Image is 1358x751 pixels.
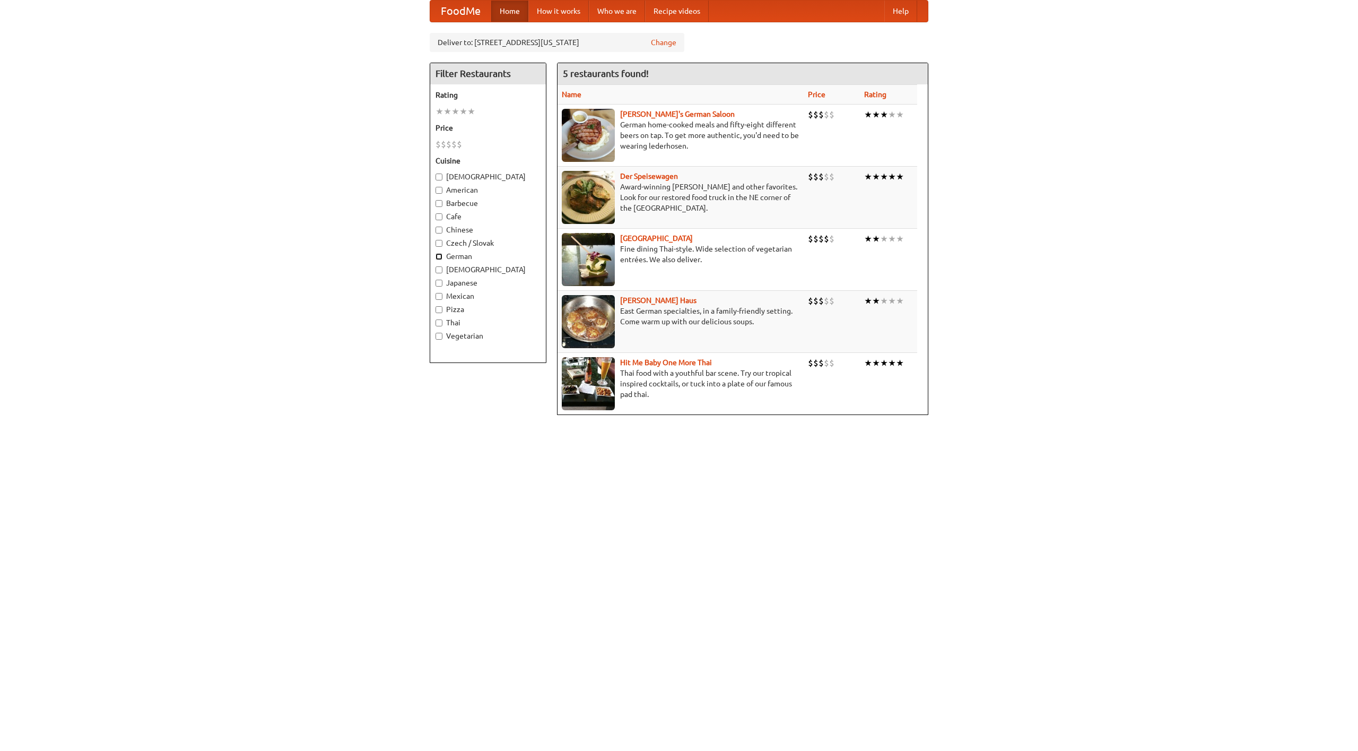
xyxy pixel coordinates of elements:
b: Der Speisewagen [620,172,678,180]
img: esthers.jpg [562,109,615,162]
li: ★ [888,109,896,120]
li: $ [808,171,813,183]
li: ★ [896,171,904,183]
a: Price [808,90,825,99]
li: $ [808,295,813,307]
input: Mexican [436,293,442,300]
li: ★ [896,109,904,120]
div: Deliver to: [STREET_ADDRESS][US_STATE] [430,33,684,52]
li: ★ [888,233,896,245]
label: [DEMOGRAPHIC_DATA] [436,171,541,182]
li: $ [813,109,819,120]
li: ★ [896,295,904,307]
a: [PERSON_NAME] Haus [620,296,697,305]
li: $ [824,295,829,307]
li: ★ [864,233,872,245]
a: [GEOGRAPHIC_DATA] [620,234,693,243]
li: $ [813,171,819,183]
h5: Price [436,123,541,133]
li: ★ [443,106,451,117]
b: [PERSON_NAME]'s German Saloon [620,110,735,118]
input: [DEMOGRAPHIC_DATA] [436,174,442,180]
li: ★ [896,357,904,369]
a: How it works [528,1,589,22]
ng-pluralize: 5 restaurants found! [563,68,649,79]
li: ★ [888,295,896,307]
label: Barbecue [436,198,541,209]
p: Thai food with a youthful bar scene. Try our tropical inspired cocktails, or tuck into a plate of... [562,368,799,400]
a: Rating [864,90,886,99]
li: ★ [880,357,888,369]
li: ★ [864,357,872,369]
img: speisewagen.jpg [562,171,615,224]
a: Home [491,1,528,22]
li: ★ [888,357,896,369]
a: FoodMe [430,1,491,22]
li: ★ [896,233,904,245]
h5: Rating [436,90,541,100]
label: Pizza [436,304,541,315]
li: ★ [872,295,880,307]
li: ★ [880,233,888,245]
li: $ [451,139,457,150]
li: $ [819,233,824,245]
li: $ [829,357,834,369]
li: ★ [880,109,888,120]
li: $ [829,171,834,183]
li: $ [446,139,451,150]
label: Thai [436,317,541,328]
li: ★ [880,171,888,183]
label: [DEMOGRAPHIC_DATA] [436,264,541,275]
label: Mexican [436,291,541,301]
label: Japanese [436,278,541,288]
li: ★ [459,106,467,117]
a: Change [651,37,676,48]
li: ★ [436,106,443,117]
input: [DEMOGRAPHIC_DATA] [436,266,442,273]
a: Hit Me Baby One More Thai [620,358,712,367]
p: Fine dining Thai-style. Wide selection of vegetarian entrées. We also deliver. [562,244,799,265]
li: $ [819,109,824,120]
li: ★ [872,357,880,369]
li: $ [813,295,819,307]
li: ★ [872,171,880,183]
input: Barbecue [436,200,442,207]
li: $ [824,171,829,183]
input: Thai [436,320,442,326]
li: ★ [864,109,872,120]
li: $ [808,357,813,369]
input: Vegetarian [436,333,442,340]
li: $ [813,233,819,245]
li: $ [813,357,819,369]
li: $ [808,109,813,120]
li: $ [824,233,829,245]
li: $ [819,357,824,369]
p: Award-winning [PERSON_NAME] and other favorites. Look for our restored food truck in the NE corne... [562,182,799,213]
input: Chinese [436,227,442,234]
img: babythai.jpg [562,357,615,410]
li: $ [824,109,829,120]
li: ★ [467,106,475,117]
li: ★ [451,106,459,117]
p: German home-cooked meals and fifty-eight different beers on tap. To get more authentic, you'd nee... [562,119,799,151]
label: German [436,251,541,262]
li: $ [457,139,462,150]
li: ★ [872,233,880,245]
li: ★ [864,171,872,183]
a: Name [562,90,581,99]
li: $ [441,139,446,150]
li: $ [808,233,813,245]
input: Japanese [436,280,442,287]
input: Cafe [436,213,442,220]
h5: Cuisine [436,156,541,166]
h4: Filter Restaurants [430,63,546,84]
li: $ [824,357,829,369]
li: ★ [864,295,872,307]
input: Pizza [436,306,442,313]
li: $ [819,171,824,183]
li: $ [436,139,441,150]
input: German [436,253,442,260]
label: Chinese [436,225,541,235]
